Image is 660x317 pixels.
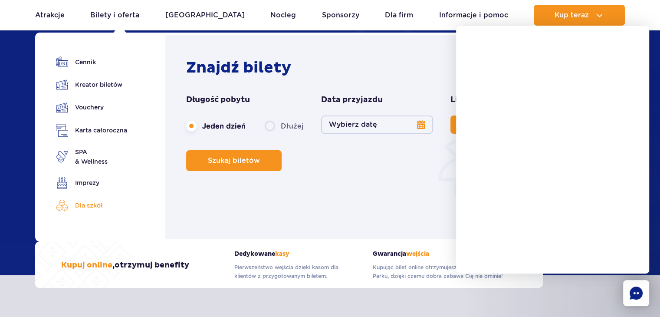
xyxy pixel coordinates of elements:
[56,124,127,137] a: Karta całoroczna
[234,263,360,281] p: Pierwszeństwo wejścia dzięki kasom dla klientów z przygotowanym biletem.
[385,5,413,26] a: Dla firm
[555,11,589,19] span: Kup teraz
[450,95,498,105] span: Liczba osób
[56,199,127,211] a: Dla szkół
[35,5,65,26] a: Atrakcje
[186,117,246,135] label: Jeden dzień
[321,116,433,134] button: Wybierz datę
[275,250,289,258] span: kasy
[75,147,108,166] span: SPA & Wellness
[450,116,469,134] button: usuń bilet
[56,101,127,114] a: Vouchery
[61,260,112,270] span: Kupuj online
[265,117,304,135] label: Dłużej
[623,280,649,306] div: Chat
[56,79,127,91] a: Kreator biletów
[234,250,360,258] strong: Dedykowane
[534,5,625,26] button: Kup teraz
[165,5,245,26] a: [GEOGRAPHIC_DATA]
[456,26,649,274] iframe: chatbot
[186,95,524,171] form: Planowanie wizyty w Park of Poland
[186,58,524,77] h2: Znajdź bilety
[90,5,139,26] a: Bilety i oferta
[373,263,517,281] p: Kupując bilet online otrzymujesz gwarancję wejścia do Parku, dzięki czemu dobra zabawa Cię nie om...
[373,250,517,258] strong: Gwarancja
[406,250,429,258] span: wejścia
[270,5,296,26] a: Nocleg
[56,147,127,166] a: SPA& Wellness
[208,157,260,165] span: Szukaj biletów
[322,5,359,26] a: Sponsorzy
[186,150,282,171] button: Szukaj biletów
[61,260,189,271] h3: , otrzymuj benefity
[56,177,127,189] a: Imprezy
[56,56,127,68] a: Cennik
[321,95,383,105] span: Data przyjazdu
[439,5,508,26] a: Informacje i pomoc
[186,95,250,105] span: Długość pobytu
